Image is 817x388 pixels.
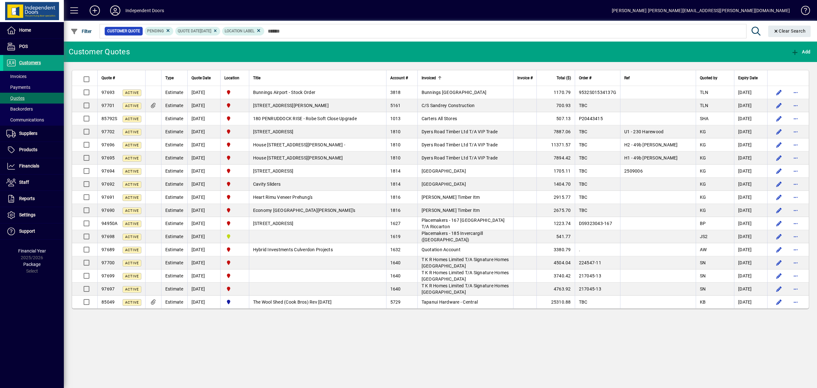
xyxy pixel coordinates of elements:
[579,90,617,95] span: 9532S01534137G
[536,269,575,283] td: 3740.42
[624,74,630,81] span: Ref
[125,261,139,265] span: Active
[422,283,509,295] span: T K R Homes Limited T/A Signature Homes [GEOGRAPHIC_DATA]
[422,247,461,252] span: Quotation Account
[165,260,184,265] span: Estimate
[165,221,184,226] span: Estimate
[536,138,575,151] td: 11371.57
[253,208,356,213] span: Economy [GEOGRAPHIC_DATA][PERSON_NAME]'s
[791,113,801,124] button: More options
[69,47,130,57] div: Customer Quotes
[187,138,220,151] td: [DATE]
[3,126,64,142] a: Suppliers
[3,223,64,239] a: Support
[71,29,92,34] span: Filter
[187,230,220,243] td: [DATE]
[734,99,767,112] td: [DATE]
[19,131,37,136] span: Suppliers
[536,165,575,178] td: 1705.11
[165,90,184,95] span: Estimate
[791,153,801,163] button: More options
[3,114,64,125] a: Communications
[125,196,139,200] span: Active
[734,165,767,178] td: [DATE]
[796,1,809,22] a: Knowledge Base
[165,195,184,200] span: Estimate
[536,112,575,125] td: 507.13
[101,103,115,108] span: 97701
[125,274,139,278] span: Active
[6,106,33,112] span: Backorders
[187,243,220,256] td: [DATE]
[774,231,784,242] button: Edit
[101,182,115,187] span: 97692
[85,5,105,16] button: Add
[253,182,281,187] span: Cavity Sliders
[253,90,316,95] span: Bunnings Airport - Stock Order
[700,286,706,291] span: SN
[422,182,466,187] span: [GEOGRAPHIC_DATA]
[422,103,475,108] span: C/S Sandrey Construction
[101,168,115,174] span: 97694
[624,168,643,174] span: 2509006
[165,116,184,121] span: Estimate
[224,74,239,81] span: Location
[734,125,767,138] td: [DATE]
[125,5,164,16] div: Independent Doors
[579,182,588,187] span: TBC
[734,256,767,269] td: [DATE]
[624,155,678,160] span: H1 - 49b [PERSON_NAME]
[768,26,811,37] button: Clear
[19,212,35,217] span: Settings
[536,204,575,217] td: 2675.70
[224,141,245,148] span: Christchurch
[390,74,414,81] div: Account #
[579,195,588,200] span: TBC
[536,125,575,138] td: 7887.06
[734,112,767,125] td: [DATE]
[3,207,64,223] a: Settings
[734,296,767,308] td: [DATE]
[774,284,784,294] button: Edit
[101,208,115,213] span: 97690
[6,117,44,122] span: Communications
[253,168,294,174] span: [STREET_ADDRESS]
[101,273,115,278] span: 97699
[101,221,118,226] span: 94950A
[700,142,706,147] span: KG
[224,181,245,188] span: Christchurch
[422,257,509,268] span: T K R Homes Limited T/A Signature Homes [GEOGRAPHIC_DATA]
[734,138,767,151] td: [DATE]
[791,231,801,242] button: More options
[536,86,575,99] td: 1170.79
[791,127,801,137] button: More options
[700,221,706,226] span: BP
[774,179,784,189] button: Edit
[224,74,245,81] div: Location
[3,39,64,55] a: POS
[101,234,115,239] span: 97698
[165,155,184,160] span: Estimate
[187,99,220,112] td: [DATE]
[791,271,801,281] button: More options
[700,155,706,160] span: KG
[422,74,509,81] div: Invoiced
[579,129,588,134] span: TBC
[579,208,588,213] span: TBC
[253,195,313,200] span: Heart Rimu Veneer Prehung's
[125,104,139,108] span: Active
[224,194,245,201] span: Christchurch
[774,271,784,281] button: Edit
[734,283,767,296] td: [DATE]
[390,74,408,81] span: Account #
[224,220,245,227] span: Christchurch
[3,158,64,174] a: Financials
[101,74,115,81] span: Quote #
[390,168,401,174] span: 1814
[774,218,784,229] button: Edit
[390,116,401,121] span: 1013
[125,156,139,160] span: Active
[101,90,115,95] span: 97693
[191,74,211,81] span: Quote Date
[734,151,767,165] td: [DATE]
